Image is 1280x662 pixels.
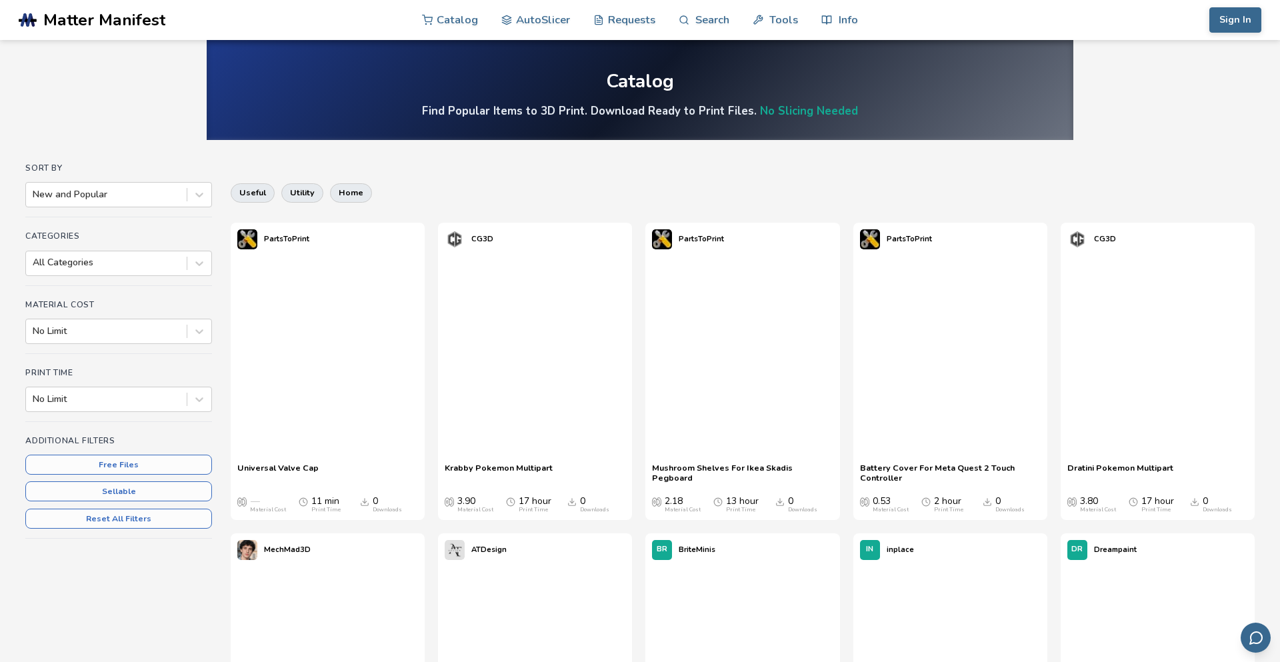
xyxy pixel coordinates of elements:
button: Send feedback via email [1241,623,1271,653]
div: 11 min [311,496,341,513]
a: ATDesign's profileATDesign [438,533,513,567]
div: Material Cost [250,507,286,513]
img: PartsToPrint's profile [860,229,880,249]
p: BriteMinis [679,543,715,557]
div: 0 [995,496,1025,513]
span: Average Print Time [921,496,931,507]
a: PartsToPrint's profilePartsToPrint [231,223,316,256]
button: home [330,183,372,202]
span: Average Cost [445,496,454,507]
a: PartsToPrint's profilePartsToPrint [645,223,731,256]
p: CG3D [471,232,493,246]
span: Downloads [983,496,992,507]
input: All Categories [33,257,35,268]
span: Matter Manifest [43,11,165,29]
p: PartsToPrint [264,232,309,246]
h4: Print Time [25,368,212,377]
div: 2 hour [934,496,963,513]
span: BR [657,545,667,554]
span: Downloads [360,496,369,507]
div: Downloads [373,507,402,513]
span: Average Cost [237,496,247,507]
button: Free Files [25,455,212,475]
div: Downloads [580,507,609,513]
div: Downloads [1203,507,1232,513]
a: Krabby Pokemon Multipart [445,463,553,483]
span: IN [866,545,873,554]
div: 17 hour [519,496,551,513]
h4: Material Cost [25,300,212,309]
a: Mushroom Shelves For Ikea Skadis Pegboard [652,463,833,483]
a: Universal Valve Cap [237,463,319,483]
h4: Categories [25,231,212,241]
input: No Limit [33,326,35,337]
button: Sign In [1209,7,1261,33]
button: Sellable [25,481,212,501]
p: Dreampaint [1094,543,1137,557]
input: No Limit [33,394,35,405]
span: Average Cost [860,496,869,507]
img: ATDesign's profile [445,540,465,560]
div: 0 [373,496,402,513]
div: Print Time [726,507,755,513]
button: Reset All Filters [25,509,212,529]
div: Print Time [311,507,341,513]
p: ATDesign [471,543,507,557]
div: Print Time [1141,507,1171,513]
span: Downloads [567,496,577,507]
span: Average Cost [1067,496,1077,507]
p: PartsToPrint [679,232,724,246]
p: PartsToPrint [887,232,932,246]
p: inplace [887,543,914,557]
div: 0.53 [873,496,909,513]
div: 13 hour [726,496,759,513]
span: Average Print Time [1129,496,1138,507]
a: PartsToPrint's profilePartsToPrint [853,223,939,256]
span: Average Print Time [506,496,515,507]
h4: Additional Filters [25,436,212,445]
a: MechMad3D's profileMechMad3D [231,533,317,567]
div: Downloads [788,507,817,513]
span: Downloads [1190,496,1199,507]
a: CG3D's profileCG3D [438,223,500,256]
p: CG3D [1094,232,1116,246]
img: PartsToPrint's profile [652,229,672,249]
span: Average Cost [652,496,661,507]
div: Material Cost [457,507,493,513]
div: Material Cost [665,507,701,513]
div: Print Time [519,507,548,513]
a: Dratini Pokemon Multipart [1067,463,1173,483]
div: Material Cost [1080,507,1116,513]
span: Average Print Time [299,496,308,507]
img: MechMad3D's profile [237,540,257,560]
img: CG3D's profile [445,229,465,249]
div: 3.90 [457,496,493,513]
span: Average Print Time [713,496,723,507]
button: useful [231,183,275,202]
h4: Sort By [25,163,212,173]
div: 0 [788,496,817,513]
div: Catalog [606,71,674,92]
div: 0 [580,496,609,513]
div: 3.80 [1080,496,1116,513]
h4: Find Popular Items to 3D Print. Download Ready to Print Files. [422,103,858,119]
span: — [250,496,259,507]
div: Print Time [934,507,963,513]
a: Battery Cover For Meta Quest 2 Touch Controller [860,463,1041,483]
span: DR [1071,545,1083,554]
div: 0 [1203,496,1232,513]
a: No Slicing Needed [760,103,858,119]
div: Downloads [995,507,1025,513]
img: PartsToPrint's profile [237,229,257,249]
img: CG3D's profile [1067,229,1087,249]
a: CG3D's profileCG3D [1061,223,1123,256]
span: Downloads [775,496,785,507]
input: New and Popular [33,189,35,200]
button: utility [281,183,323,202]
div: 17 hour [1141,496,1174,513]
